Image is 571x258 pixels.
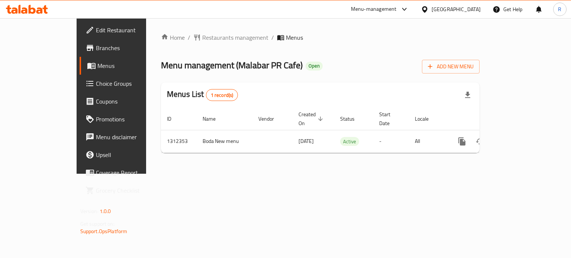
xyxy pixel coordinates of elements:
span: Edit Restaurant [96,26,166,35]
a: Promotions [80,110,172,128]
span: Promotions [96,115,166,124]
span: 1.0.0 [100,206,111,216]
a: Upsell [80,146,172,164]
table: enhanced table [161,108,530,153]
span: Coupons [96,97,166,106]
h2: Menus List [167,89,238,101]
span: ID [167,114,181,123]
span: Active [340,137,359,146]
span: Menu management ( Malabar PR Cafe ) [161,57,303,74]
div: [GEOGRAPHIC_DATA] [432,5,481,13]
span: Branches [96,43,166,52]
a: Coupons [80,92,172,110]
button: more [453,133,471,150]
span: 1 record(s) [206,92,238,99]
span: Menus [97,61,166,70]
span: Choice Groups [96,79,166,88]
a: Grocery Checklist [80,182,172,199]
td: - [373,130,409,153]
a: Menu disclaimer [80,128,172,146]
span: Vendor [258,114,284,123]
div: Active [340,137,359,146]
li: / [271,33,274,42]
span: Get support on: [80,219,114,229]
div: Open [306,62,323,71]
li: / [188,33,190,42]
a: Branches [80,39,172,57]
div: Export file [459,86,477,104]
span: Name [203,114,225,123]
span: Open [306,63,323,69]
span: Menus [286,33,303,42]
th: Actions [447,108,530,130]
span: Start Date [379,110,400,128]
a: Menus [80,57,172,75]
a: Restaurants management [193,33,268,42]
span: R [558,5,561,13]
span: Upsell [96,150,166,159]
span: Version: [80,206,99,216]
div: Menu-management [351,5,397,14]
nav: breadcrumb [161,33,480,42]
a: Edit Restaurant [80,21,172,39]
span: Status [340,114,364,123]
td: Boda New menu [197,130,252,153]
span: Coverage Report [96,168,166,177]
button: Add New Menu [422,60,480,74]
span: Menu disclaimer [96,133,166,141]
span: Add New Menu [428,62,474,71]
a: Support.OpsPlatform [80,226,128,236]
td: 1312353 [161,130,197,153]
a: Home [161,33,185,42]
td: All [409,130,447,153]
span: Grocery Checklist [96,186,166,195]
span: [DATE] [299,136,314,146]
span: Restaurants management [202,33,268,42]
a: Coverage Report [80,164,172,182]
div: Total records count [206,89,238,101]
span: Locale [415,114,438,123]
span: Created On [299,110,325,128]
a: Choice Groups [80,75,172,92]
button: Change Status [471,133,489,150]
